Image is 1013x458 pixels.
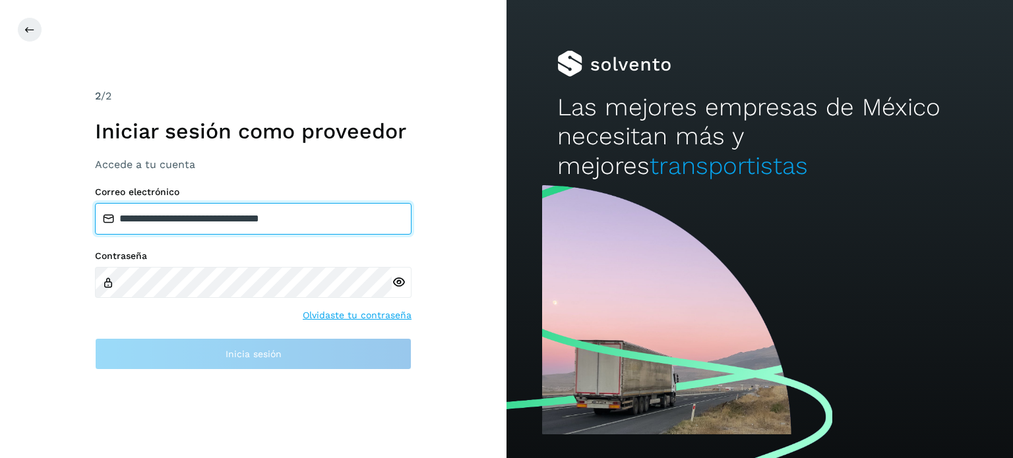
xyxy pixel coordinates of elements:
label: Contraseña [95,250,412,262]
span: transportistas [650,152,808,180]
h1: Iniciar sesión como proveedor [95,119,412,144]
h3: Accede a tu cuenta [95,158,412,171]
span: 2 [95,90,101,102]
span: Inicia sesión [226,349,282,358]
button: Inicia sesión [95,338,412,370]
div: /2 [95,88,412,104]
a: Olvidaste tu contraseña [303,308,412,322]
h2: Las mejores empresas de México necesitan más y mejores [557,93,962,181]
label: Correo electrónico [95,186,412,198]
